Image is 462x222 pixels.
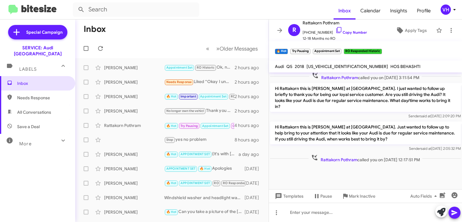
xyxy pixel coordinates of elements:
[235,137,264,143] div: 8 hours ago
[17,95,68,101] span: Needs Response
[309,72,422,81] span: called you on [DATE] 3:11:54 PM
[409,146,461,151] span: Sender [DATE] 2:05:32 PM
[408,114,461,118] span: Sender [DATE] 2:09:20 PM
[213,42,261,55] button: Next
[269,191,308,202] button: Templates
[164,122,234,129] div: Inbound Call
[166,124,177,128] span: 🔥 Hot
[290,49,310,54] small: Try Pausing
[203,42,261,55] nav: Page navigation example
[104,195,164,201] div: [PERSON_NAME]
[245,180,264,186] div: [DATE]
[344,49,382,54] small: RO Responded Historic
[320,191,332,202] span: Pause
[405,25,427,36] span: Apply Tags
[166,167,196,171] span: APPOINTMENT SET
[235,65,264,71] div: 2 hours ago
[303,35,367,42] span: 12-18 Months no RO
[220,45,258,52] span: Older Messages
[275,64,284,69] span: Audi
[104,108,164,114] div: [PERSON_NAME]
[223,181,246,185] span: RO Responded
[200,167,210,171] span: 🔥 Hot
[436,5,455,15] button: VH
[245,209,264,215] div: [DATE]
[270,83,461,112] p: Hi Rattakorn this is [PERSON_NAME] at [GEOGRAPHIC_DATA]. I just wanted to follow up briefly to th...
[166,152,177,156] span: 🔥 Hot
[245,166,264,172] div: [DATE]
[104,122,164,128] div: Rattakorn Pothram
[202,42,213,55] button: Previous
[303,19,367,26] span: Rattakorn Pothram
[275,49,288,54] small: 🔥 Hot
[164,107,235,114] div: Thank you for getting back to me. I will update my records.
[233,124,248,128] span: Call Them
[349,191,375,202] span: Mark Inactive
[104,79,164,85] div: [PERSON_NAME]
[390,64,420,69] span: HOS BEHASHTI
[234,122,264,128] div: 4 hours ago
[303,26,367,35] span: [PHONE_NUMBER]
[412,2,436,20] a: Profile
[164,151,239,158] div: (It's with [PERSON_NAME])
[197,66,214,69] span: RO Historic
[104,151,164,157] div: [PERSON_NAME]
[84,24,106,34] h1: Inbox
[313,49,341,54] small: Appointment Set
[17,109,51,115] span: All Conversations
[309,154,422,163] span: called you on [DATE] 12:17:51 PM
[216,45,220,52] span: »
[104,94,164,100] div: [PERSON_NAME]
[17,124,40,130] span: Save a Deal
[206,45,209,52] span: «
[166,181,177,185] span: 🔥 Hot
[164,165,245,172] div: Apologies
[270,122,461,144] p: Hi Rattakorn this is [PERSON_NAME] at [GEOGRAPHIC_DATA]. Just wanted to follow up to help bring t...
[104,209,164,215] div: [PERSON_NAME]
[385,2,412,20] a: Insights
[420,114,431,118] span: said at
[202,124,229,128] span: Appointment Set
[180,94,196,98] span: Important
[166,109,204,113] span: No longer own the vehicl
[335,30,367,35] a: Copy Number
[180,124,198,128] span: Try Pausing
[235,108,264,114] div: 2 hours ago
[166,94,177,98] span: 🔥 Hot
[245,195,264,201] div: [DATE]
[356,2,385,20] a: Calendar
[239,151,264,157] div: a day ago
[292,25,296,35] span: R
[164,208,245,215] div: Can you take a picture of the [MEDICAL_DATA] check results so we know how to proceed?
[164,93,235,100] div: Okay I understand. Feel free to reach out if I can help in the future!👍
[389,25,433,36] button: Apply Tags
[441,5,451,15] div: VH
[164,64,235,71] div: Ok, no worries. Just a friendly reminder to keep you on track with regular service maintenance on...
[19,66,37,72] span: Labels
[166,210,177,214] span: 🔥 Hot
[214,181,219,185] span: RO
[200,94,226,98] span: Appointment Set
[405,191,444,202] button: Auto Fields
[235,79,264,85] div: 2 hours ago
[164,195,245,201] div: Windshield washer and headlight washing system - Add fluid if necessary; Check adjustment and fun...
[306,64,388,69] span: [US_VEHICLE_IDENTIFICATION_NUMBER]
[295,64,304,69] span: 2018
[166,80,192,84] span: Needs Response
[166,66,193,69] span: Appointment Set
[180,181,210,185] span: APPOINTMENT SET
[104,65,164,71] div: [PERSON_NAME]
[421,146,431,151] span: said at
[104,166,164,172] div: [PERSON_NAME]
[26,29,63,35] span: Special Campaign
[17,80,68,86] span: Inbox
[274,191,303,202] span: Templates
[166,138,174,142] span: Stop
[334,2,356,20] a: Inbox
[19,141,32,146] span: More
[286,64,292,69] span: Q5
